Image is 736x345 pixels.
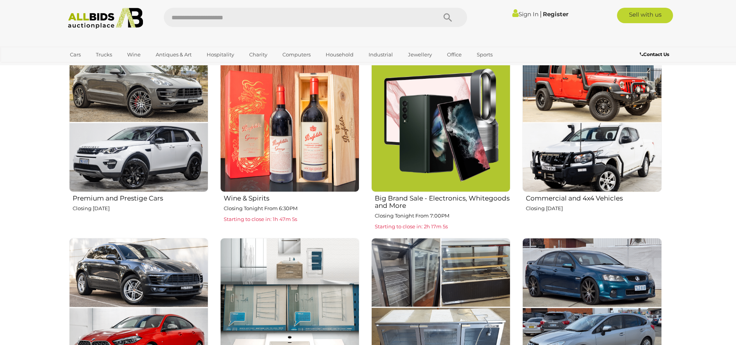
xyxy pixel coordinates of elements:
[321,48,359,61] a: Household
[65,61,130,74] a: [GEOGRAPHIC_DATA]
[371,53,510,232] a: Big Brand Sale - Electronics, Whitegoods and More Closing Tonight From 7:00PM Starting to close i...
[526,204,661,213] p: Closing [DATE]
[151,48,197,61] a: Antiques & Art
[428,8,467,27] button: Search
[540,10,542,18] span: |
[122,48,146,61] a: Wine
[371,53,510,192] img: Big Brand Sale - Electronics, Whitegoods and More
[375,223,448,229] span: Starting to close in: 2h 17m 5s
[375,211,510,220] p: Closing Tonight From 7:00PM
[277,48,316,61] a: Computers
[442,48,467,61] a: Office
[512,10,539,18] a: Sign In
[472,48,498,61] a: Sports
[522,53,661,232] a: Commercial and 4x4 Vehicles Closing [DATE]
[220,53,359,192] img: Wine & Spirits
[640,50,671,59] a: Contact Us
[224,193,359,202] h2: Wine & Spirits
[522,53,661,192] img: Commercial and 4x4 Vehicles
[375,193,510,209] h2: Big Brand Sale - Electronics, Whitegoods and More
[73,204,208,213] p: Closing [DATE]
[244,48,272,61] a: Charity
[69,53,208,232] a: Premium and Prestige Cars Closing [DATE]
[91,48,117,61] a: Trucks
[220,53,359,232] a: Wine & Spirits Closing Tonight From 6:30PM Starting to close in: 1h 47m 5s
[640,51,669,57] b: Contact Us
[64,8,148,29] img: Allbids.com.au
[73,193,208,202] h2: Premium and Prestige Cars
[364,48,398,61] a: Industrial
[617,8,673,23] a: Sell with us
[69,53,208,192] img: Premium and Prestige Cars
[526,193,661,202] h2: Commercial and 4x4 Vehicles
[403,48,437,61] a: Jewellery
[224,216,297,222] span: Starting to close in: 1h 47m 5s
[65,48,86,61] a: Cars
[224,204,359,213] p: Closing Tonight From 6:30PM
[543,10,568,18] a: Register
[202,48,239,61] a: Hospitality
